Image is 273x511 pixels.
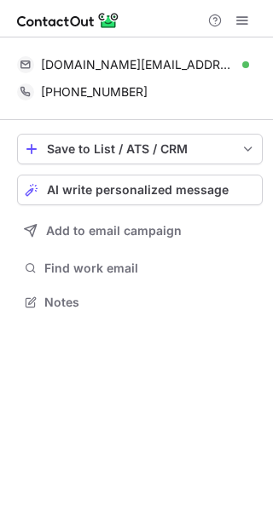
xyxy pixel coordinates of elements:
[44,295,256,310] span: Notes
[47,142,233,156] div: Save to List / ATS / CRM
[46,224,182,238] span: Add to email campaign
[17,175,263,205] button: AI write personalized message
[17,256,263,280] button: Find work email
[17,290,263,314] button: Notes
[41,57,236,72] span: [DOMAIN_NAME][EMAIL_ADDRESS][DOMAIN_NAME]
[44,261,256,276] span: Find work email
[47,183,229,197] span: AI write personalized message
[17,215,263,246] button: Add to email campaign
[41,84,148,100] span: [PHONE_NUMBER]
[17,134,263,164] button: save-profile-one-click
[17,10,119,31] img: ContactOut v5.3.10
